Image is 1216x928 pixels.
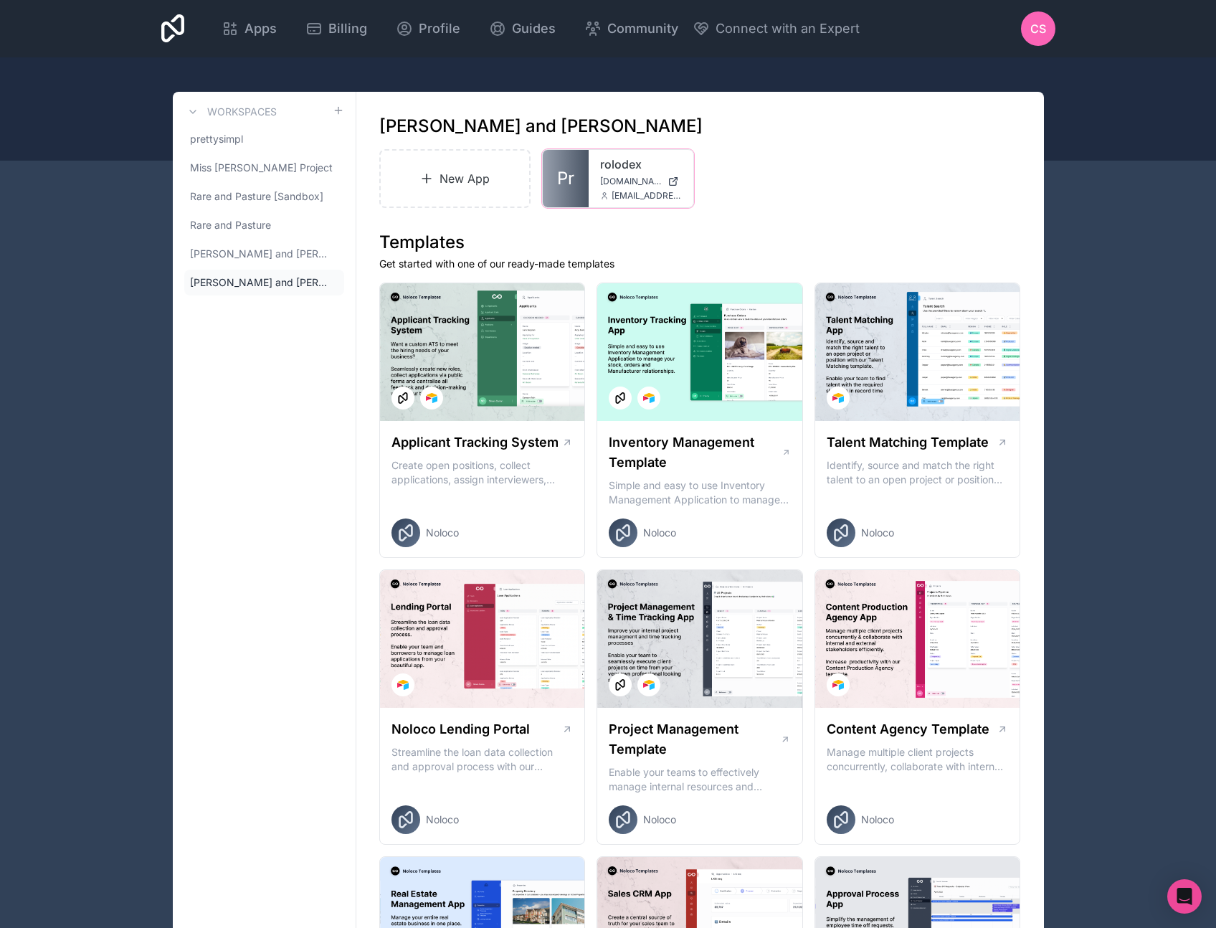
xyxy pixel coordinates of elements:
span: prettysimpl [190,132,243,146]
span: Noloco [861,526,894,540]
span: [DOMAIN_NAME] [600,176,662,187]
span: Pr [557,167,574,190]
a: Billing [294,13,379,44]
span: Noloco [861,813,894,827]
a: Guides [478,13,567,44]
h3: Workspaces [207,105,277,119]
img: Airtable Logo [832,679,844,691]
span: CS [1030,20,1046,37]
img: Airtable Logo [426,392,437,404]
a: [DOMAIN_NAME] [600,176,682,187]
span: Connect with an Expert [716,19,860,39]
h1: Inventory Management Template [609,432,781,473]
h1: Templates [379,231,1021,254]
span: Noloco [426,526,459,540]
span: [PERSON_NAME] and [PERSON_NAME] [DEPRECATED] [190,247,333,261]
h1: Project Management Template [609,719,780,759]
span: Profile [419,19,460,39]
p: Manage multiple client projects concurrently, collaborate with internal and external stakeholders... [827,745,1009,774]
a: Apps [210,13,288,44]
a: [PERSON_NAME] and [PERSON_NAME] [DEPRECATED] [184,241,344,267]
a: Rare and Pasture [184,212,344,238]
p: Create open positions, collect applications, assign interviewers, centralise candidate feedback a... [391,458,574,487]
a: Community [573,13,690,44]
p: Get started with one of our ready-made templates [379,257,1021,271]
a: [PERSON_NAME] and [PERSON_NAME] [184,270,344,295]
span: Rare and Pasture [190,218,271,232]
span: Community [607,19,678,39]
a: Pr [543,150,589,207]
span: Miss [PERSON_NAME] Project [190,161,333,175]
a: Workspaces [184,103,277,120]
h1: [PERSON_NAME] and [PERSON_NAME] [379,115,703,138]
span: [EMAIL_ADDRESS][DOMAIN_NAME] [612,190,682,202]
p: Streamline the loan data collection and approval process with our Lending Portal template. [391,745,574,774]
a: Miss [PERSON_NAME] Project [184,155,344,181]
a: prettysimpl [184,126,344,152]
p: Identify, source and match the right talent to an open project or position with our Talent Matchi... [827,458,1009,487]
span: Apps [244,19,277,39]
img: Airtable Logo [643,679,655,691]
a: Profile [384,13,472,44]
h1: Talent Matching Template [827,432,989,453]
a: Rare and Pasture [Sandbox] [184,184,344,209]
div: Open Intercom Messenger [1167,879,1202,914]
a: New App [379,149,531,208]
span: Noloco [643,813,676,827]
span: Noloco [426,813,459,827]
span: Guides [512,19,556,39]
img: Airtable Logo [832,392,844,404]
img: Airtable Logo [643,392,655,404]
a: rolodex [600,156,682,173]
p: Simple and easy to use Inventory Management Application to manage your stock, orders and Manufact... [609,478,791,507]
span: Noloco [643,526,676,540]
button: Connect with an Expert [693,19,860,39]
p: Enable your teams to effectively manage internal resources and execute client projects on time. [609,765,791,794]
span: Rare and Pasture [Sandbox] [190,189,323,204]
span: Billing [328,19,367,39]
span: [PERSON_NAME] and [PERSON_NAME] [190,275,333,290]
h1: Applicant Tracking System [391,432,559,453]
h1: Content Agency Template [827,719,989,739]
img: Airtable Logo [397,679,409,691]
h1: Noloco Lending Portal [391,719,530,739]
